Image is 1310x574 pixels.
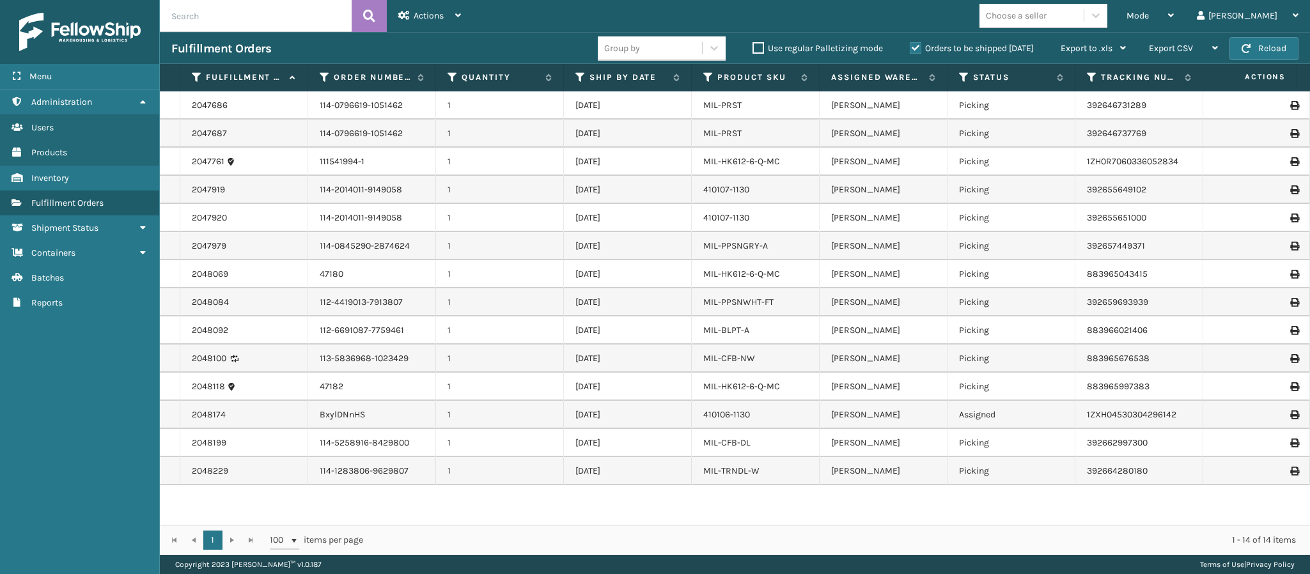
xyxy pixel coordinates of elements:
[947,345,1075,373] td: Picking
[31,122,54,133] span: Users
[564,288,692,316] td: [DATE]
[436,120,564,148] td: 1
[564,91,692,120] td: [DATE]
[820,232,947,260] td: [PERSON_NAME]
[1200,560,1244,569] a: Terms of Use
[31,198,104,208] span: Fulfillment Orders
[947,91,1075,120] td: Picking
[31,173,69,183] span: Inventory
[1290,242,1298,251] i: Print Label
[1087,325,1148,336] a: 883966021406
[1290,410,1298,419] i: Print Label
[947,373,1075,401] td: Picking
[1290,101,1298,110] i: Print Label
[192,183,225,196] a: 2047919
[175,555,322,574] p: Copyright 2023 [PERSON_NAME]™ v 1.0.187
[703,240,768,251] a: MIL-PPSNGRY-A
[308,373,436,401] td: 47182
[564,176,692,204] td: [DATE]
[1290,213,1298,222] i: Print Label
[820,120,947,148] td: [PERSON_NAME]
[1101,72,1178,83] label: Tracking Number
[436,176,564,204] td: 1
[436,232,564,260] td: 1
[820,176,947,204] td: [PERSON_NAME]
[192,380,225,393] a: 2048118
[1229,37,1298,60] button: Reload
[947,232,1075,260] td: Picking
[1290,270,1298,279] i: Print Label
[1087,128,1146,139] a: 392646737769
[703,212,749,223] a: 410107-1130
[31,222,98,233] span: Shipment Status
[703,353,755,364] a: MIL-CFB-NW
[308,316,436,345] td: 112-6691087-7759461
[206,72,283,83] label: Fulfillment Order Id
[564,316,692,345] td: [DATE]
[1087,465,1148,476] a: 392664280180
[1290,298,1298,307] i: Print Label
[986,9,1047,22] div: Choose a seller
[192,324,228,337] a: 2048092
[820,148,947,176] td: [PERSON_NAME]
[1087,156,1178,167] a: 1ZH0R7060336052834
[564,260,692,288] td: [DATE]
[947,176,1075,204] td: Picking
[1087,212,1146,223] a: 392655651000
[436,373,564,401] td: 1
[564,232,692,260] td: [DATE]
[1290,157,1298,166] i: Print Label
[1087,184,1146,195] a: 392655649102
[192,212,227,224] a: 2047920
[1087,100,1146,111] a: 392646731289
[308,204,436,232] td: 114-2014011-9149058
[820,429,947,457] td: [PERSON_NAME]
[192,268,228,281] a: 2048069
[308,401,436,429] td: BxylDNnHS
[703,268,780,279] a: MIL-HK612-6-Q-MC
[1290,438,1298,447] i: Print Label
[192,408,226,421] a: 2048174
[308,288,436,316] td: 112-4419013-7913807
[171,41,271,56] h3: Fulfillment Orders
[947,429,1075,457] td: Picking
[1087,409,1176,420] a: 1ZXH04530304296142
[31,247,75,258] span: Containers
[270,534,289,547] span: 100
[831,72,923,83] label: Assigned Warehouse
[308,260,436,288] td: 47180
[820,345,947,373] td: [PERSON_NAME]
[947,457,1075,485] td: Picking
[381,534,1296,547] div: 1 - 14 of 14 items
[192,155,224,168] a: 2047761
[31,97,92,107] span: Administration
[31,297,63,308] span: Reports
[820,288,947,316] td: [PERSON_NAME]
[192,240,226,252] a: 2047979
[1087,297,1148,307] a: 392659693939
[436,457,564,485] td: 1
[947,120,1075,148] td: Picking
[192,99,228,112] a: 2047686
[1149,43,1193,54] span: Export CSV
[192,127,227,140] a: 2047687
[564,429,692,457] td: [DATE]
[947,148,1075,176] td: Picking
[564,120,692,148] td: [DATE]
[564,148,692,176] td: [DATE]
[1246,560,1295,569] a: Privacy Policy
[31,272,64,283] span: Batches
[308,429,436,457] td: 114-5258916-8429800
[334,72,411,83] label: Order Number
[19,13,141,51] img: logo
[1087,240,1145,251] a: 392657449371
[703,100,742,111] a: MIL-PRST
[1290,326,1298,335] i: Print Label
[1290,467,1298,476] i: Print Label
[1127,10,1149,21] span: Mode
[703,465,760,476] a: MIL-TRNDL-W
[1290,185,1298,194] i: Print Label
[1290,354,1298,363] i: Print Label
[436,288,564,316] td: 1
[703,128,742,139] a: MIL-PRST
